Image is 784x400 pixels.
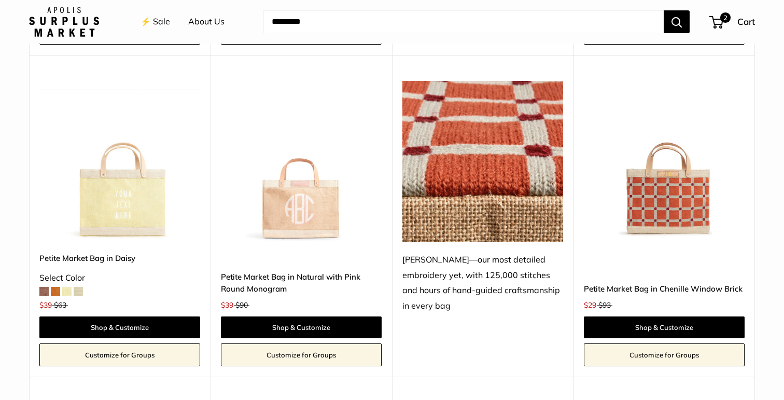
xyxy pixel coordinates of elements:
img: description_Make it yours with monogram. [221,81,382,242]
button: Search [664,10,690,33]
a: About Us [188,14,225,30]
a: Petite Market Bag in DaisyPetite Market Bag in Daisy [39,81,200,242]
span: $29 [584,300,596,310]
a: Shop & Customize [584,316,745,338]
a: Customize for Groups [221,343,382,366]
a: Customize for Groups [39,343,200,366]
span: $39 [39,300,52,310]
input: Search... [263,10,664,33]
a: Shop & Customize [39,316,200,338]
a: Petite Market Bag in Chenille Window BrickPetite Market Bag in Chenille Window Brick [584,81,745,242]
a: ⚡️ Sale [141,14,170,30]
img: Apolis: Surplus Market [29,7,99,37]
span: $63 [54,300,66,310]
a: description_Make it yours with monogram.Petite Market Bag in Natural with Pink Round Monogram [221,81,382,242]
a: Customize for Groups [584,343,745,366]
span: Cart [737,16,755,27]
img: Petite Market Bag in Daisy [39,81,200,242]
span: $39 [221,300,233,310]
a: Petite Market Bag in Chenille Window Brick [584,283,745,295]
div: [PERSON_NAME]—our most detailed embroidery yet, with 125,000 stitches and hours of hand-guided cr... [402,252,563,314]
span: 2 [720,12,731,23]
a: Petite Market Bag in Daisy [39,252,200,264]
img: Chenille—our most detailed embroidery yet, with 125,000 stitches and hours of hand-guided craftsm... [402,81,563,242]
div: Select Color [39,270,200,286]
img: Petite Market Bag in Chenille Window Brick [584,81,745,242]
a: Shop & Customize [221,316,382,338]
a: Petite Market Bag in Natural with Pink Round Monogram [221,271,382,295]
a: 2 Cart [710,13,755,30]
span: $90 [235,300,248,310]
span: $93 [598,300,611,310]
